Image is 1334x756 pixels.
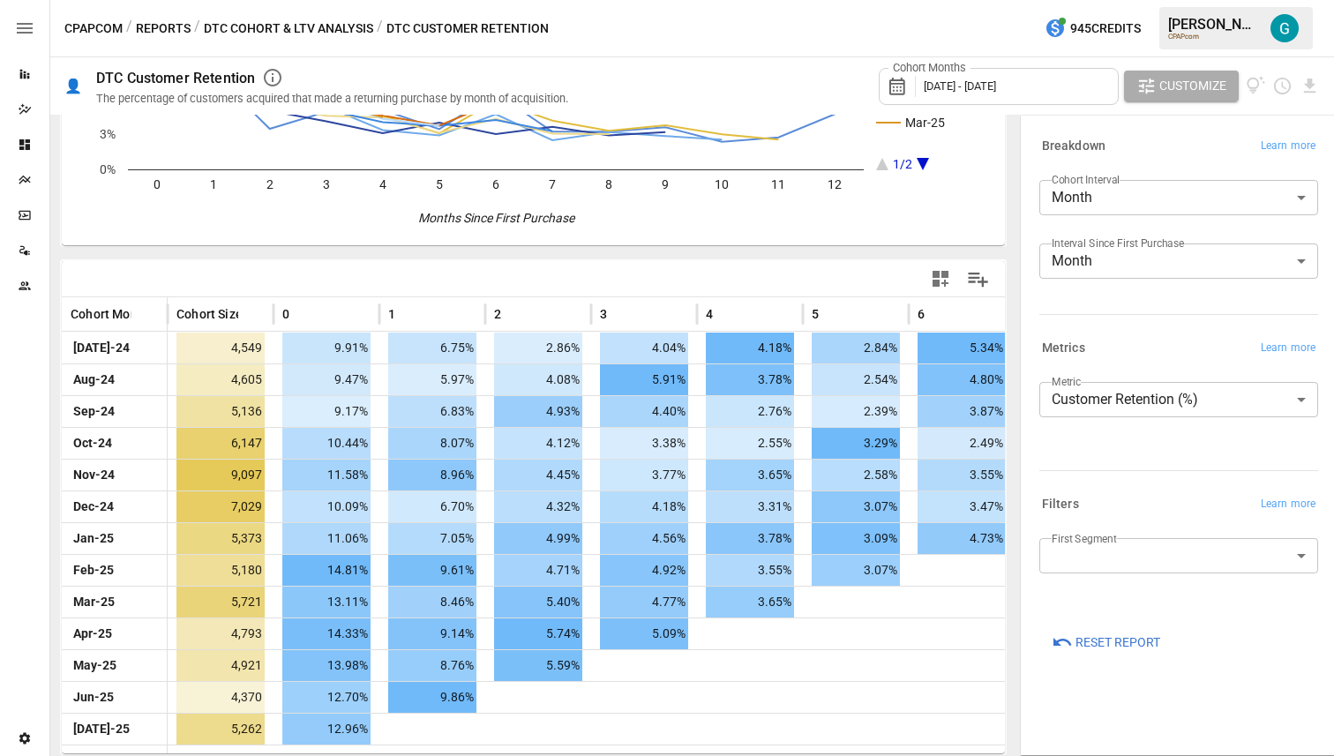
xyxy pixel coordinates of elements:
[282,333,371,363] span: 9.91%
[71,333,132,363] span: [DATE]-24
[812,523,900,554] span: 3.09%
[388,428,476,459] span: 8.07%
[1039,243,1318,279] div: Month
[1039,382,1318,417] div: Customer Retention (%)
[812,460,900,490] span: 2.58%
[282,428,371,459] span: 10.44%
[1168,16,1260,33] div: [PERSON_NAME]
[71,650,119,681] span: May-25
[771,177,785,191] text: 11
[388,618,476,649] span: 9.14%
[282,682,371,713] span: 12.70%
[100,127,116,141] text: 3%
[388,305,395,323] span: 1
[71,555,116,586] span: Feb-25
[133,302,158,326] button: Sort
[388,587,476,618] span: 8.46%
[1052,531,1117,546] label: First Segment
[282,396,371,427] span: 9.17%
[812,491,900,522] span: 3.07%
[176,491,265,522] span: 7,029
[240,302,265,326] button: Sort
[1042,495,1079,514] h6: Filters
[715,177,729,191] text: 10
[1038,12,1148,45] button: 945Credits
[282,587,371,618] span: 13.11%
[893,157,912,171] text: 1/2
[812,333,900,363] span: 2.84%
[1039,626,1173,658] button: Reset Report
[1261,138,1315,155] span: Learn more
[176,305,243,323] span: Cohort Size
[494,555,582,586] span: 4.71%
[176,460,265,490] span: 9,097
[600,587,688,618] span: 4.77%
[71,714,132,745] span: [DATE]-25
[924,79,996,93] span: [DATE] - [DATE]
[418,211,576,225] text: Months Since First Purchase
[706,555,794,586] span: 3.55%
[126,18,132,40] div: /
[494,650,582,681] span: 5.59%
[1075,632,1160,654] span: Reset Report
[282,618,371,649] span: 14.33%
[176,618,265,649] span: 4,793
[71,305,149,323] span: Cohort Month
[266,177,274,191] text: 2
[71,396,117,427] span: Sep-24
[96,92,568,105] div: The percentage of customers acquired that made a returning purchase by month of acquisition.
[1042,339,1085,358] h6: Metrics
[71,460,117,490] span: Nov-24
[706,396,794,427] span: 2.76%
[71,523,116,554] span: Jan-25
[600,555,688,586] span: 4.92%
[210,177,217,191] text: 1
[176,555,265,586] span: 5,180
[494,491,582,522] span: 4.32%
[503,302,528,326] button: Sort
[282,305,289,323] span: 0
[96,70,255,86] div: DTC Customer Retention
[64,18,123,40] button: CPAPcom
[662,177,669,191] text: 9
[282,491,371,522] span: 10.09%
[812,555,900,586] span: 3.07%
[706,460,794,490] span: 3.65%
[1272,76,1293,96] button: Schedule report
[71,587,117,618] span: Mar-25
[1070,18,1141,40] span: 945 Credits
[828,177,842,191] text: 12
[397,302,422,326] button: Sort
[71,682,116,713] span: Jun-25
[1052,236,1184,251] label: Interval Since First Purchase
[600,364,688,395] span: 5.91%
[1270,14,1299,42] img: Gavin Acres
[918,305,925,323] span: 6
[926,302,951,326] button: Sort
[888,60,971,76] label: Cohort Months
[388,555,476,586] span: 9.61%
[821,302,845,326] button: Sort
[176,396,265,427] span: 5,136
[918,333,1006,363] span: 5.34%
[600,333,688,363] span: 4.04%
[204,18,373,40] button: DTC Cohort & LTV Analysis
[600,491,688,522] span: 4.18%
[436,177,443,191] text: 5
[1246,71,1266,102] button: View documentation
[1042,137,1105,156] h6: Breakdown
[600,428,688,459] span: 3.38%
[388,460,476,490] span: 8.96%
[100,162,116,176] text: 0%
[609,302,633,326] button: Sort
[1052,374,1081,389] label: Metric
[706,428,794,459] span: 2.55%
[282,364,371,395] span: 9.47%
[918,491,1006,522] span: 3.47%
[1300,76,1320,96] button: Download report
[379,177,386,191] text: 4
[494,364,582,395] span: 4.08%
[600,460,688,490] span: 3.77%
[918,523,1006,554] span: 4.73%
